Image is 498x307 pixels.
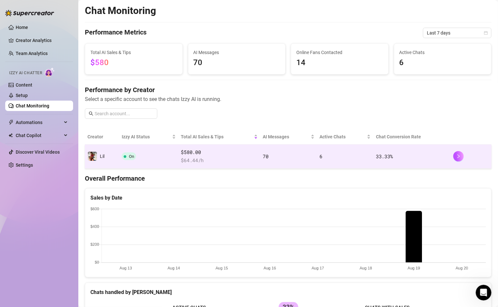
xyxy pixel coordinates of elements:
span: Active Chats [399,49,486,56]
span: $580 [90,58,109,67]
h2: Chat Monitoring [85,5,156,17]
img: Lil [88,152,97,161]
span: right [456,154,461,159]
th: AI Messages [260,129,317,145]
span: thunderbolt [8,120,14,125]
button: right [453,151,464,161]
th: Creator [85,129,119,145]
span: calendar [484,31,488,35]
span: 70 [263,153,269,160]
span: AI Messages [263,133,309,140]
span: 14 [296,57,383,69]
th: Chat Conversion Rate [373,129,451,145]
span: Total AI Sales & Tips [90,49,177,56]
img: AI Chatter [45,67,55,77]
span: Automations [16,117,62,128]
a: Team Analytics [16,51,48,56]
a: Home [16,25,28,30]
th: Izzy AI Status [119,129,179,145]
th: Total AI Sales & Tips [179,129,260,145]
span: On [129,154,134,159]
th: Active Chats [317,129,374,145]
span: 6 [399,57,486,69]
a: Creator Analytics [16,35,68,46]
span: 70 [194,57,280,69]
span: Online Fans Contacted [296,49,383,56]
iframe: Intercom live chat [476,285,491,300]
a: Chat Monitoring [16,103,49,108]
span: Total AI Sales & Tips [181,133,253,140]
div: Sales by Date [90,194,486,202]
h4: Performance Metrics [85,28,147,38]
input: Search account... [95,110,153,117]
a: Settings [16,162,33,168]
span: 33.33 % [376,153,393,160]
h4: Overall Performance [85,174,491,183]
span: Lil [100,154,104,159]
span: Izzy AI Status [122,133,171,140]
img: Chat Copilot [8,133,13,138]
span: search [89,111,93,116]
div: Chats handled by [PERSON_NAME] [90,288,486,296]
a: Content [16,82,32,88]
h4: Performance by Creator [85,85,491,94]
span: 6 [320,153,323,160]
span: Izzy AI Chatter [9,70,42,76]
span: Active Chats [320,133,366,140]
a: Discover Viral Videos [16,149,60,155]
span: $580.00 [181,148,258,156]
span: $ 64.44 /h [181,157,258,164]
span: Chat Copilot [16,130,62,141]
a: Setup [16,93,28,98]
img: logo-BBDzfeDw.svg [5,10,54,16]
span: Select a specific account to see the chats Izzy AI is running. [85,95,491,103]
span: AI Messages [194,49,280,56]
span: Last 7 days [427,28,488,38]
